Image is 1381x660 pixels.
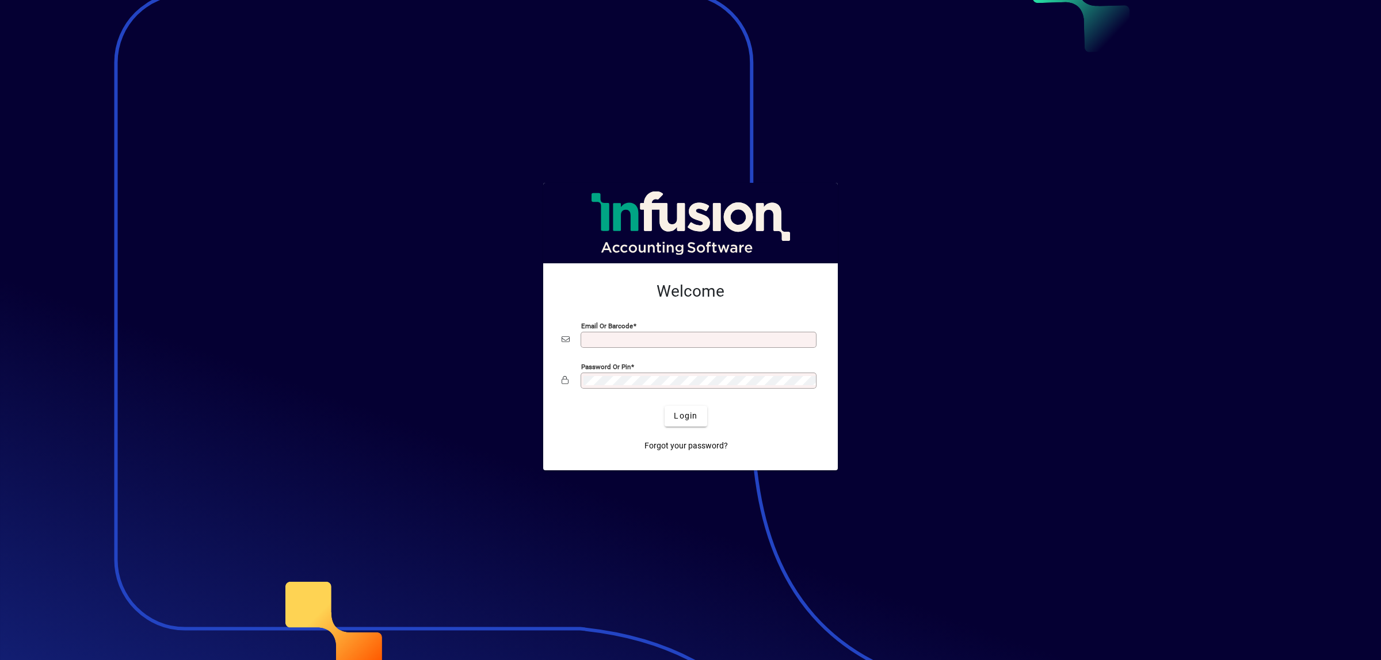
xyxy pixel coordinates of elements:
mat-label: Password or Pin [581,362,631,370]
span: Forgot your password? [644,440,728,452]
h2: Welcome [562,282,819,301]
mat-label: Email or Barcode [581,321,633,329]
button: Login [665,406,707,427]
span: Login [674,410,697,422]
a: Forgot your password? [640,436,733,456]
